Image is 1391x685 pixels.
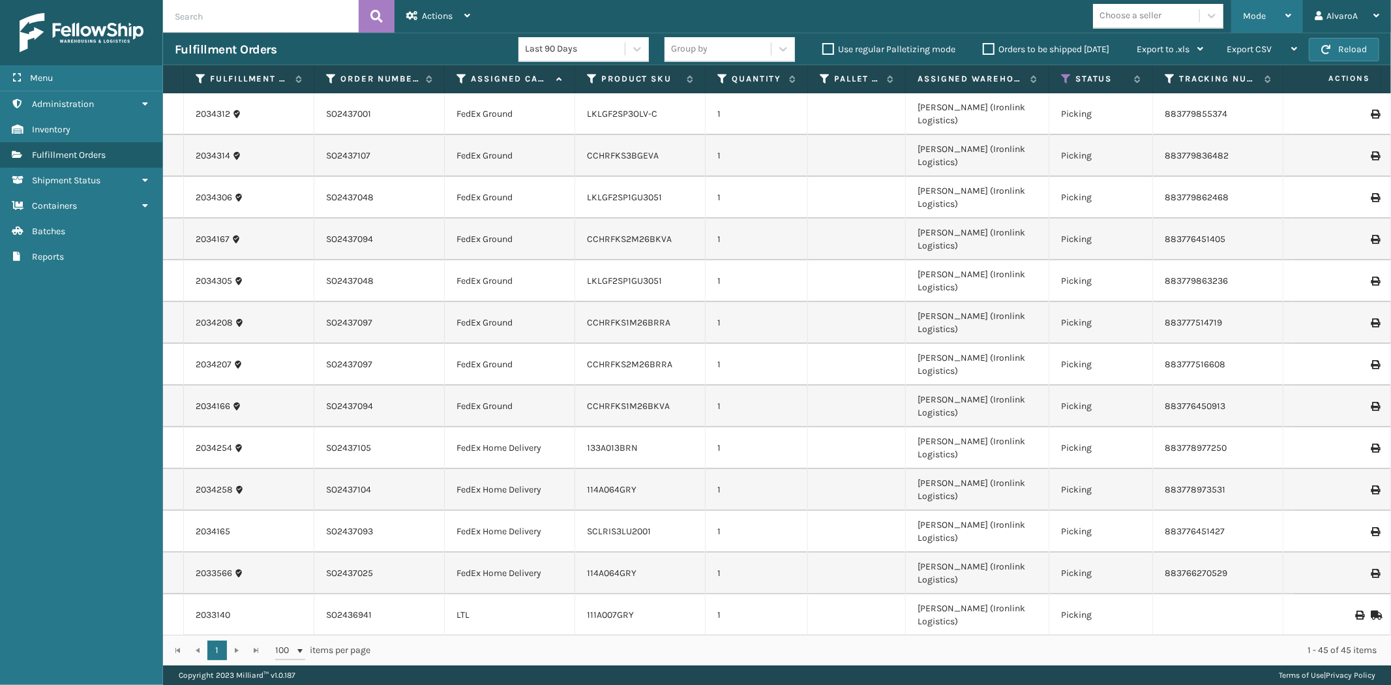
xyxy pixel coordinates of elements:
a: 2034305 [196,275,232,288]
a: 2034254 [196,442,232,455]
td: 1 [706,469,808,511]
i: Print Label [1371,402,1379,411]
td: Picking [1049,302,1153,344]
a: 2034207 [196,358,232,371]
div: Last 90 Days [525,42,626,56]
td: [PERSON_NAME] (Ironlink Logistics) [906,177,1049,219]
td: FedEx Ground [445,177,575,219]
td: SO2437097 [314,344,445,386]
a: 2034314 [196,149,230,162]
td: SO2437025 [314,553,445,594]
a: Terms of Use [1279,671,1324,680]
td: FedEx Home Delivery [445,427,575,469]
p: Copyright 2023 Milliard™ v 1.0.187 [179,665,295,685]
td: 1 [706,594,808,636]
a: 2033140 [196,609,230,622]
i: Print Label [1371,151,1379,160]
span: Shipment Status [32,175,100,186]
label: Status [1075,73,1128,85]
label: Pallet Name [834,73,880,85]
td: FedEx Ground [445,344,575,386]
a: Privacy Policy [1326,671,1375,680]
a: LKLGF2SP1GU3051 [587,275,662,286]
a: 883779855374 [1165,108,1227,119]
span: Batches [32,226,65,237]
td: Picking [1049,594,1153,636]
a: 133A013BRN [587,442,638,453]
span: Administration [32,99,94,110]
label: Fulfillment Order Id [210,73,289,85]
td: Picking [1049,93,1153,135]
td: 1 [706,511,808,553]
td: 1 [706,553,808,594]
div: Choose a seller [1099,9,1161,23]
a: 2034312 [196,108,230,121]
td: 1 [706,427,808,469]
a: 883776450913 [1165,401,1225,412]
label: Quantity [732,73,783,85]
td: 1 [706,386,808,427]
a: CCHRFKS2M26BKVA [587,234,672,245]
td: Picking [1049,427,1153,469]
a: LKLGF2SP1GU3051 [587,192,662,203]
td: SO2437097 [314,302,445,344]
a: 2034167 [196,233,230,246]
td: [PERSON_NAME] (Ironlink Logistics) [906,469,1049,511]
td: [PERSON_NAME] (Ironlink Logistics) [906,135,1049,177]
td: [PERSON_NAME] (Ironlink Logistics) [906,386,1049,427]
label: Use regular Palletizing mode [822,44,955,55]
td: SO2437104 [314,469,445,511]
td: SO2437093 [314,511,445,553]
span: Export to .xls [1137,44,1189,55]
a: 883779863236 [1165,275,1228,286]
label: Orders to be shipped [DATE] [983,44,1109,55]
a: 883779836482 [1165,150,1229,161]
td: FedEx Ground [445,302,575,344]
td: SO2437048 [314,177,445,219]
span: Export CSV [1227,44,1272,55]
a: 2033566 [196,567,232,580]
td: Picking [1049,135,1153,177]
td: Picking [1049,177,1153,219]
a: 883778977250 [1165,442,1227,453]
td: SO2437105 [314,427,445,469]
span: Inventory [32,124,70,135]
td: Picking [1049,511,1153,553]
i: Print Label [1371,485,1379,495]
i: Mark as Shipped [1371,611,1379,620]
td: FedEx Ground [445,386,575,427]
i: Print Label [1371,193,1379,202]
td: Picking [1049,386,1153,427]
td: [PERSON_NAME] (Ironlink Logistics) [906,302,1049,344]
a: 111A007GRY [587,609,634,620]
i: Print Label [1371,110,1379,119]
div: Group by [671,42,708,56]
a: 883777514719 [1165,317,1222,328]
a: CCHRFKS1M26BKVA [587,401,670,412]
span: Menu [30,72,53,84]
td: SO2437048 [314,260,445,302]
a: CCHRFKS3BGEVA [587,150,659,161]
a: 1 [207,641,227,660]
a: CCHRFKS2M26BRRA [587,359,672,370]
td: 1 [706,93,808,135]
td: [PERSON_NAME] (Ironlink Logistics) [906,219,1049,260]
td: FedEx Ground [445,260,575,302]
a: 2034165 [196,525,230,538]
td: SO2436941 [314,594,445,636]
td: [PERSON_NAME] (Ironlink Logistics) [906,427,1049,469]
a: 2034166 [196,400,230,413]
span: 100 [275,644,295,657]
td: FedEx Home Delivery [445,511,575,553]
td: Picking [1049,344,1153,386]
a: 883777516608 [1165,359,1225,370]
a: 114A064GRY [587,568,636,579]
td: Picking [1049,260,1153,302]
td: LTL [445,594,575,636]
a: 2034306 [196,191,232,204]
span: Reports [32,251,64,262]
td: 1 [706,219,808,260]
a: CCHRFKS1M26BRRA [587,317,670,328]
i: Print Label [1371,569,1379,578]
td: SO2437107 [314,135,445,177]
